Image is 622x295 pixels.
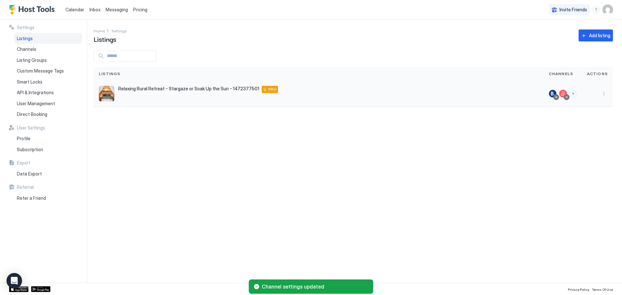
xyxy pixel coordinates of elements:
span: Channels [549,71,573,77]
span: Relaxing Rural Retreat - Stargaze or Soak Up the Sun - 1472377501 [118,86,259,92]
a: Settings [111,27,127,34]
button: Add listing [579,29,613,41]
span: Listings [94,34,116,44]
span: Referral [17,184,34,190]
span: Pricing [133,7,147,13]
span: Refer a Friend [17,195,46,201]
span: Profile [17,136,30,142]
span: Direct Booking [17,111,47,117]
button: More options [600,90,608,97]
a: API & Integrations [14,87,82,98]
a: Messaging [106,6,128,13]
a: Inbox [89,6,100,13]
span: Home [94,28,105,33]
a: Data Export [14,168,82,179]
div: menu [592,6,600,14]
a: Profile [14,133,82,144]
span: Settings [17,25,34,30]
a: Listing Groups [14,55,82,66]
a: Refer a Friend [14,193,82,204]
div: Open Intercom Messenger [6,273,22,289]
span: Export [17,160,30,166]
a: Home [94,27,105,34]
div: Breadcrumb [94,27,105,34]
a: Calendar [65,6,84,13]
span: Invite Friends [559,7,587,13]
span: API & Integrations [17,90,54,96]
div: Add listing [589,32,610,39]
span: Listing Groups [17,57,47,63]
span: Actions [587,71,608,77]
a: Channels [14,44,82,55]
span: Inbox [89,7,100,12]
div: menu [600,90,608,97]
span: User Management [17,101,55,107]
span: PRO [268,86,277,92]
a: Host Tools Logo [9,5,58,15]
div: listing image [99,86,114,101]
span: Listings [99,71,121,77]
span: Messaging [106,7,128,12]
a: Custom Message Tags [14,65,82,76]
span: Subscription [17,147,43,153]
span: Calendar [65,7,84,12]
span: User Settings [17,125,45,131]
span: Listings [17,36,33,41]
a: Direct Booking [14,109,82,120]
span: Channel settings updated [262,283,368,290]
input: Input Field [104,51,156,62]
button: Connect channels [570,90,577,97]
div: User profile [603,5,613,15]
a: Listings [14,33,82,44]
span: Settings [111,28,127,33]
span: Data Export [17,171,42,177]
a: Subscription [14,144,82,155]
a: Smart Locks [14,76,82,87]
span: Custom Message Tags [17,68,64,74]
span: Smart Locks [17,79,42,85]
span: Channels [17,46,36,52]
a: User Management [14,98,82,109]
div: Breadcrumb [111,27,127,34]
